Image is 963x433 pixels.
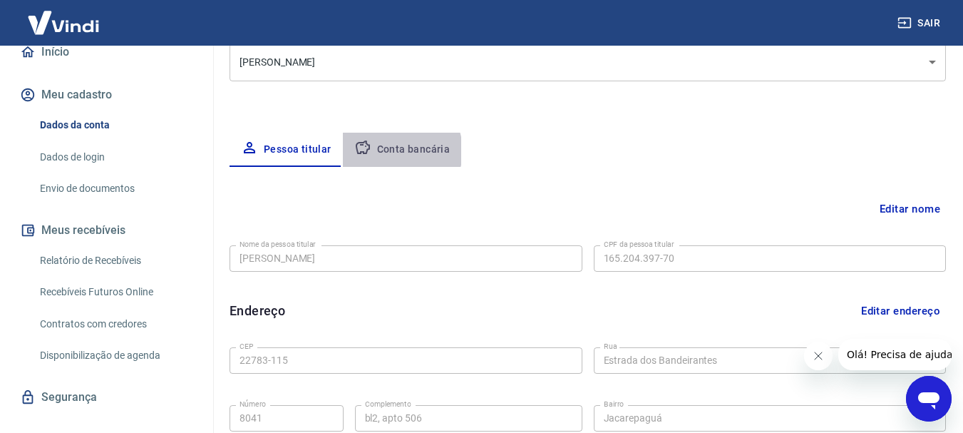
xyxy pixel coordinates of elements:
[895,10,946,36] button: Sair
[604,399,624,409] label: Bairro
[34,277,196,307] a: Recebíveis Futuros Online
[17,382,196,413] a: Segurança
[34,310,196,339] a: Contratos com credores
[230,133,343,167] button: Pessoa titular
[240,341,253,352] label: CEP
[874,195,946,223] button: Editar nome
[34,246,196,275] a: Relatório de Recebíveis
[9,10,120,21] span: Olá! Precisa de ajuda?
[230,44,946,81] div: [PERSON_NAME]
[17,36,196,68] a: Início
[34,341,196,370] a: Disponibilização de agenda
[838,339,952,370] iframe: Mensagem da empresa
[906,376,952,422] iframe: Botão para abrir a janela de mensagens
[240,37,259,48] label: Conta
[34,143,196,172] a: Dados de login
[343,133,462,167] button: Conta bancária
[240,239,316,250] label: Nome da pessoa titular
[604,341,617,352] label: Rua
[855,297,946,325] button: Editar endereço
[34,174,196,203] a: Envio de documentos
[34,111,196,140] a: Dados da conta
[17,79,196,111] button: Meu cadastro
[604,239,674,250] label: CPF da pessoa titular
[17,1,110,44] img: Vindi
[240,399,266,409] label: Número
[365,399,411,409] label: Complemento
[230,301,285,320] h6: Endereço
[17,215,196,246] button: Meus recebíveis
[804,342,833,370] iframe: Fechar mensagem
